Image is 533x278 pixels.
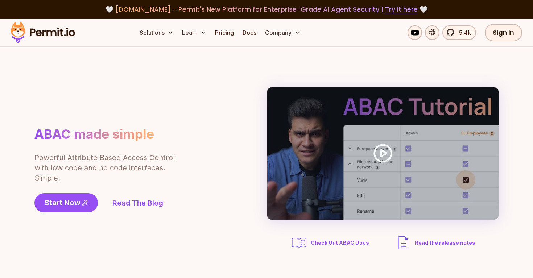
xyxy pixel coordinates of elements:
[212,25,237,40] a: Pricing
[34,126,154,142] h1: ABAC made simple
[262,25,303,40] button: Company
[485,24,522,41] a: Sign In
[45,198,80,208] span: Start Now
[311,239,369,246] span: Check Out ABAC Docs
[137,25,176,40] button: Solutions
[415,239,475,246] span: Read the release notes
[394,234,475,252] a: Read the release notes
[115,5,418,14] span: [DOMAIN_NAME] - Permit's New Platform for Enterprise-Grade AI Agent Security |
[7,20,78,45] img: Permit logo
[290,234,308,252] img: abac docs
[240,25,259,40] a: Docs
[385,5,418,14] a: Try it here
[112,198,163,208] a: Read The Blog
[290,234,371,252] a: Check Out ABAC Docs
[34,193,98,212] a: Start Now
[179,25,209,40] button: Learn
[455,28,471,37] span: 5.4k
[442,25,476,40] a: 5.4k
[394,234,412,252] img: description
[34,153,176,183] p: Powerful Attribute Based Access Control with low code and no code interfaces. Simple.
[17,4,516,14] div: 🤍 🤍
